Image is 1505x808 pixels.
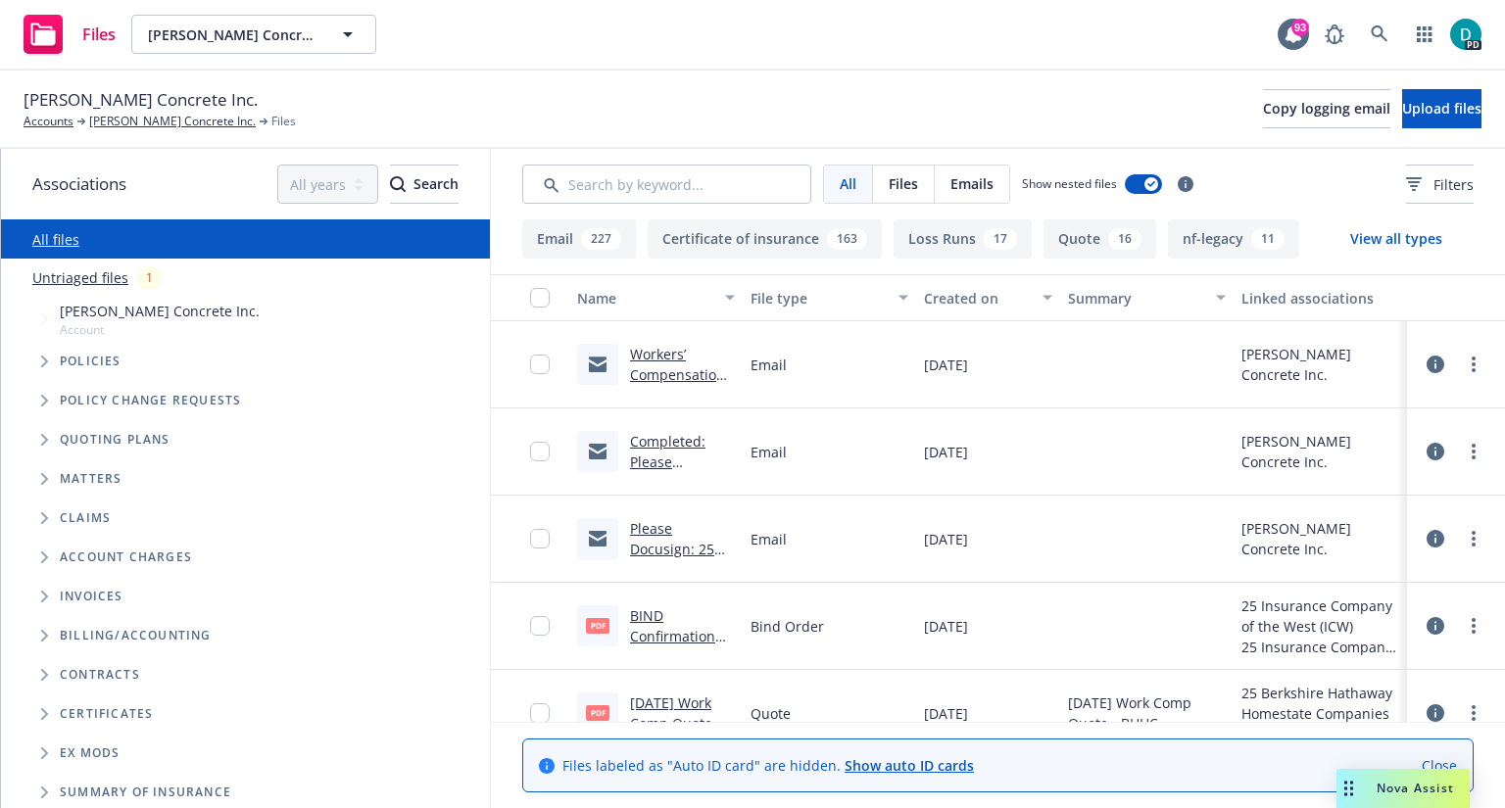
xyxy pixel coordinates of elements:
[1315,15,1354,54] a: Report a Bug
[1360,15,1399,54] a: Search
[630,519,727,661] a: Please Docusign: 25 [PERSON_NAME] Waivers of Work Comp - Newfront Insurance
[60,551,192,563] span: Account charges
[889,173,918,194] span: Files
[1241,518,1399,559] div: [PERSON_NAME] Concrete Inc.
[1241,344,1399,385] div: [PERSON_NAME] Concrete Inc.
[1462,614,1485,638] a: more
[1022,175,1117,192] span: Show nested files
[148,24,317,45] span: [PERSON_NAME] Concrete Inc.
[271,113,296,130] span: Files
[924,355,968,375] span: [DATE]
[751,355,787,375] span: Email
[569,274,743,321] button: Name
[751,529,787,549] span: Email
[1319,219,1474,259] button: View all types
[60,512,111,524] span: Claims
[530,703,550,723] input: Toggle Row Selected
[1291,19,1309,36] div: 93
[522,165,811,204] input: Search by keyword...
[581,228,621,250] div: 227
[60,301,260,321] span: [PERSON_NAME] Concrete Inc.
[32,230,79,249] a: All files
[577,288,713,309] div: Name
[530,529,550,548] input: Toggle Row Selected
[32,171,126,197] span: Associations
[630,693,721,753] a: [DATE] Work Comp Quote - BHHC.pdf
[530,288,550,308] input: Select all
[16,7,123,62] a: Files
[1406,165,1474,204] button: Filters
[530,442,550,461] input: Toggle Row Selected
[916,274,1060,321] button: Created on
[1336,769,1470,808] button: Nova Assist
[60,747,120,759] span: Ex Mods
[1234,274,1407,321] button: Linked associations
[1241,288,1399,309] div: Linked associations
[1068,692,1226,734] span: [DATE] Work Comp Quote - BHHC
[1462,353,1485,376] a: more
[586,618,609,633] span: pdf
[751,703,791,724] span: Quote
[82,26,116,42] span: Files
[648,219,882,259] button: Certificate of insurance
[136,266,163,289] div: 1
[743,274,916,321] button: File type
[1433,174,1474,195] span: Filters
[1263,99,1390,118] span: Copy logging email
[60,321,260,338] span: Account
[390,176,406,192] svg: Search
[60,669,140,681] span: Contracts
[630,345,727,487] a: Workers’ Compensation Policy Bound – [PERSON_NAME] Concrete (Effective [DATE])
[1241,637,1399,657] div: 25 Insurance Company of the West (ICW) - [DATE] Work Comp Renewal - ICW
[845,756,974,775] a: Show auto ID cards
[522,219,636,259] button: Email
[751,616,824,637] span: Bind Order
[1377,780,1454,796] span: Nova Assist
[60,356,121,367] span: Policies
[924,703,968,724] span: [DATE]
[924,442,968,462] span: [DATE]
[1108,228,1141,250] div: 16
[1241,431,1399,472] div: [PERSON_NAME] Concrete Inc.
[1450,19,1481,50] img: photo
[924,616,968,637] span: [DATE]
[60,591,123,602] span: Invoices
[984,228,1017,250] div: 17
[1462,527,1485,550] a: more
[60,395,241,406] span: Policy change requests
[60,473,121,485] span: Matters
[60,708,153,720] span: Certificates
[1060,274,1234,321] button: Summary
[60,786,231,798] span: Summary of insurance
[1168,219,1299,259] button: nf-legacy
[131,15,376,54] button: [PERSON_NAME] Concrete Inc.
[562,755,974,776] span: Files labeled as "Auto ID card" are hidden.
[1241,683,1399,744] div: 25 Berkshire Hathaway Homestate Companies (BHHC)
[24,113,73,130] a: Accounts
[827,228,867,250] div: 163
[1422,755,1457,776] a: Close
[1068,288,1204,309] div: Summary
[924,529,968,549] span: [DATE]
[60,630,212,642] span: Billing/Accounting
[1,297,490,616] div: Tree Example
[751,288,887,309] div: File type
[1406,174,1474,195] span: Filters
[894,219,1032,259] button: Loss Runs
[89,113,256,130] a: [PERSON_NAME] Concrete Inc.
[586,705,609,720] span: pdf
[924,288,1031,309] div: Created on
[1336,769,1361,808] div: Drag to move
[1241,595,1399,637] div: 25 Insurance Company of the West (ICW)
[1405,15,1444,54] a: Switch app
[60,434,170,446] span: Quoting plans
[751,442,787,462] span: Email
[630,432,727,594] a: Completed: Please Docusign: 25 [PERSON_NAME] Waivers of Work Comp - Newfront Insurance
[1462,701,1485,725] a: more
[1402,89,1481,128] button: Upload files
[530,616,550,636] input: Toggle Row Selected
[840,173,856,194] span: All
[32,267,128,288] a: Untriaged files
[1263,89,1390,128] button: Copy logging email
[1044,219,1156,259] button: Quote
